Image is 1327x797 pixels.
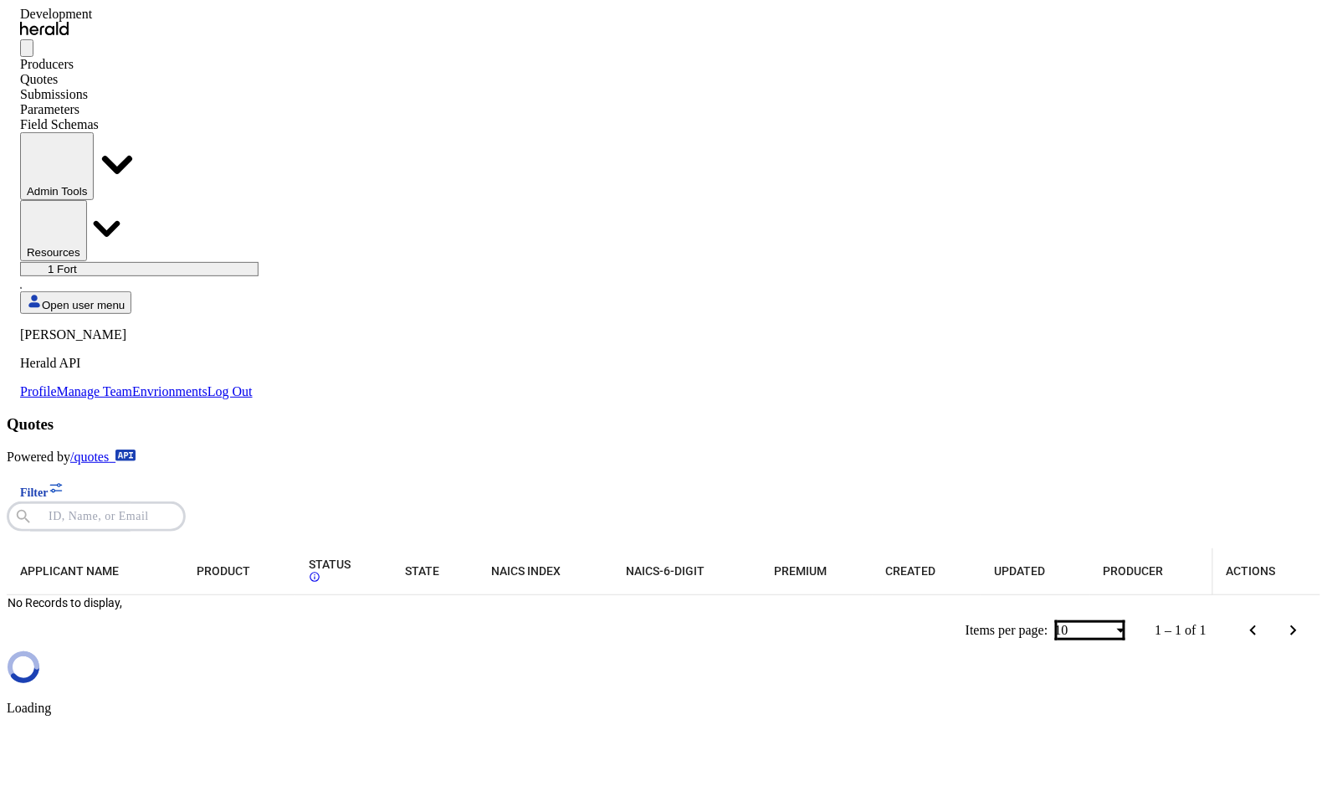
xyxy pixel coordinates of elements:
table: Table view of all quotes submitted by your platform [7,548,1320,610]
mat-icon: info_outline [309,571,320,583]
div: Field Schemas [20,117,259,132]
button: Open user menu [20,291,131,314]
td: No Records to display, [7,595,1320,610]
div: Open user menu [20,327,259,399]
a: Manage Team [57,384,133,398]
mat-icon: search [7,507,35,528]
span: PRODUCT [197,564,250,578]
span: STATUS [309,558,351,571]
img: Herald Logo [20,22,69,36]
p: Powered by [7,450,1320,465]
div: 1 – 1 of 1 [1155,623,1207,638]
span: Filter [20,486,48,499]
span: APPLICANT NAME [20,564,119,578]
div: Parameters [20,102,259,117]
h3: Quotes [7,415,1320,434]
a: /quotes [70,450,136,464]
div: Submissions [20,87,259,102]
a: Envrionments [132,384,208,398]
button: Resources dropdown menu [20,200,87,261]
span: NAICS INDEX [491,564,561,578]
th: ACTIONS [1212,548,1320,595]
button: internal dropdown menu [20,132,94,200]
span: NAICS-6-DIGIT [627,564,705,578]
button: Filter [7,478,78,501]
div: Producers [20,57,259,72]
p: Herald API [20,356,259,371]
a: Log Out [208,384,253,398]
span: Open user menu [42,299,125,311]
div: Items per page: [966,623,1048,638]
span: PRODUCER [1104,564,1164,578]
div: Development [20,7,259,22]
span: PREMIUM [775,564,827,578]
span: UPDATED [994,564,1045,578]
mat-label: ID, Name, or Email [49,510,149,522]
span: CREATED [886,564,936,578]
p: [PERSON_NAME] [20,327,259,342]
a: Profile [20,384,57,398]
span: STATE [406,564,440,578]
div: Quotes [20,72,259,87]
p: Loading [7,701,1320,716]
